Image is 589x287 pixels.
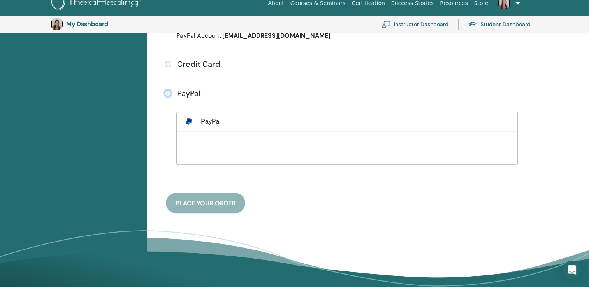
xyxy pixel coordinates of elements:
h4: PayPal [177,89,200,98]
h4: Credit Card [177,59,220,69]
div: Open Intercom Messenger [563,261,581,279]
div: PayPal [201,118,221,125]
img: default.jpg [51,18,63,30]
div: PayPal Account: [171,31,347,40]
img: graduation-cap.svg [468,21,477,28]
img: chalkboard-teacher.svg [382,21,391,28]
a: Instructor Dashboard [382,16,448,33]
strong: [EMAIL_ADDRESS][DOMAIN_NAME] [222,31,331,40]
a: Student Dashboard [468,16,531,33]
h3: My Dashboard [66,20,144,28]
iframe: PayPal [318,139,376,154]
